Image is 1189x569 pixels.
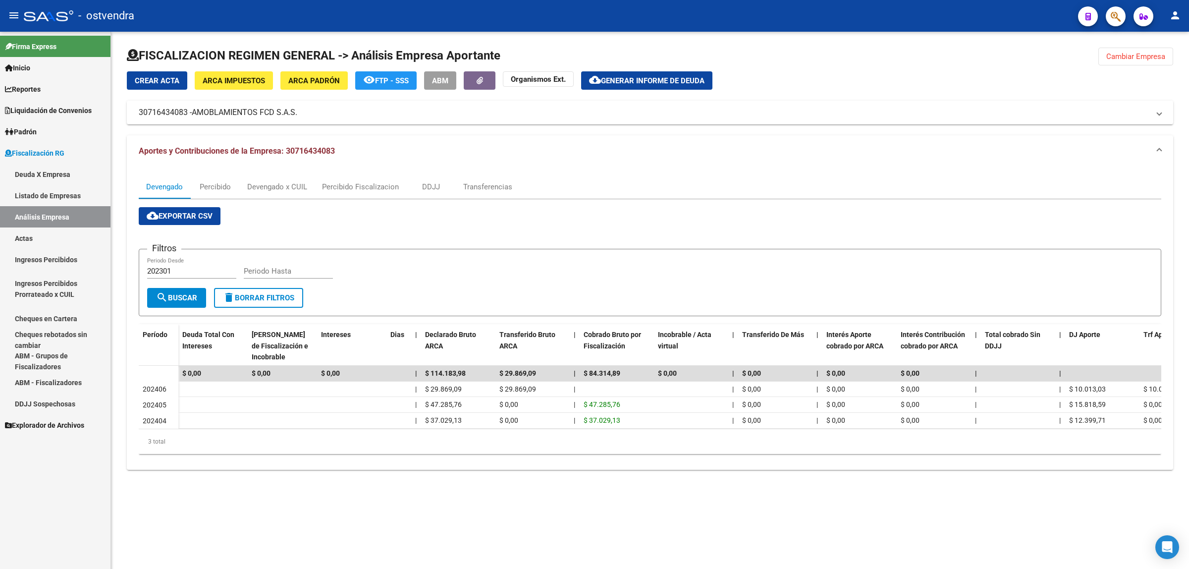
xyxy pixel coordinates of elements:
[363,74,375,86] mat-icon: remove_red_eye
[139,207,220,225] button: Exportar CSV
[1059,331,1061,339] span: |
[732,400,734,408] span: |
[214,288,303,308] button: Borrar Filtros
[203,76,265,85] span: ARCA Impuestos
[375,76,409,85] span: FTP - SSS
[415,416,417,424] span: |
[156,291,168,303] mat-icon: search
[147,212,213,221] span: Exportar CSV
[147,241,181,255] h3: Filtros
[975,331,977,339] span: |
[654,324,728,368] datatable-header-cell: Incobrable / Acta virtual
[1059,416,1061,424] span: |
[415,400,417,408] span: |
[901,331,965,350] span: Interés Contribución cobrado por ARCA
[812,324,822,368] datatable-header-cell: |
[897,324,971,368] datatable-header-cell: Interés Contribución cobrado por ARCA
[386,324,411,368] datatable-header-cell: Dias
[192,107,297,118] span: AMOBLAMIENTOS FCD S.A.S.
[415,331,417,339] span: |
[1069,400,1106,408] span: $ 15.818,59
[411,324,421,368] datatable-header-cell: |
[1169,9,1181,21] mat-icon: person
[742,416,761,424] span: $ 0,00
[574,369,576,377] span: |
[127,48,500,63] h1: FISCALIZACION REGIMEN GENERAL -> Análisis Empresa Aportante
[127,167,1173,470] div: Aportes y Contribuciones de la Empresa: 30716434083
[421,324,495,368] datatable-header-cell: Declarado Bruto ARCA
[248,324,317,368] datatable-header-cell: Deuda Bruta Neto de Fiscalización e Incobrable
[816,416,818,424] span: |
[415,385,417,393] span: |
[732,416,734,424] span: |
[1069,385,1106,393] span: $ 10.013,03
[584,331,641,350] span: Cobrado Bruto por Fiscalización
[822,324,897,368] datatable-header-cell: Interés Aporte cobrado por ARCA
[5,84,41,95] span: Reportes
[985,331,1040,350] span: Total cobrado Sin DDJJ
[816,400,818,408] span: |
[321,331,351,339] span: Intereses
[127,101,1173,124] mat-expansion-panel-header: 30716434083 -AMOBLAMIENTOS FCD S.A.S.
[901,400,919,408] span: $ 0,00
[511,75,566,84] strong: Organismos Ext.
[826,369,845,377] span: $ 0,00
[1143,385,1180,393] span: $ 10.013,03
[223,291,235,303] mat-icon: delete
[139,146,335,156] span: Aportes y Contribuciones de la Empresa: 30716434083
[975,400,976,408] span: |
[195,71,273,90] button: ARCA Impuestos
[589,74,601,86] mat-icon: cloud_download
[147,288,206,308] button: Buscar
[139,107,1149,118] mat-panel-title: 30716434083 -
[732,385,734,393] span: |
[5,105,92,116] span: Liquidación de Convenios
[584,400,620,408] span: $ 47.285,76
[981,324,1055,368] datatable-header-cell: Total cobrado Sin DDJJ
[156,293,197,302] span: Buscar
[499,400,518,408] span: $ 0,00
[499,385,536,393] span: $ 29.869,09
[252,369,270,377] span: $ 0,00
[135,76,179,85] span: Crear Acta
[658,331,711,350] span: Incobrable / Acta virtual
[901,416,919,424] span: $ 0,00
[1155,535,1179,559] div: Open Intercom Messenger
[182,331,234,350] span: Deuda Total Con Intereses
[139,429,1161,454] div: 3 total
[732,369,734,377] span: |
[321,369,340,377] span: $ 0,00
[732,331,734,339] span: |
[127,71,187,90] button: Crear Acta
[570,324,580,368] datatable-header-cell: |
[901,385,919,393] span: $ 0,00
[143,331,167,339] span: Período
[584,416,620,424] span: $ 37.029,13
[322,181,399,192] div: Percibido Fiscalizacion
[143,401,166,409] span: 202405
[826,385,845,393] span: $ 0,00
[5,148,64,159] span: Fiscalización RG
[601,76,704,85] span: Generar informe de deuda
[1059,385,1061,393] span: |
[658,369,677,377] span: $ 0,00
[574,385,575,393] span: |
[1143,416,1162,424] span: $ 0,00
[147,210,159,222] mat-icon: cloud_download
[742,400,761,408] span: $ 0,00
[574,416,575,424] span: |
[742,369,761,377] span: $ 0,00
[5,126,37,137] span: Padrón
[499,331,555,350] span: Transferido Bruto ARCA
[5,420,84,431] span: Explorador de Archivos
[463,181,512,192] div: Transferencias
[574,331,576,339] span: |
[1055,324,1065,368] datatable-header-cell: |
[574,400,575,408] span: |
[742,385,761,393] span: $ 0,00
[580,324,654,368] datatable-header-cell: Cobrado Bruto por Fiscalización
[247,181,307,192] div: Devengado x CUIL
[975,369,977,377] span: |
[975,385,976,393] span: |
[178,324,248,368] datatable-header-cell: Deuda Total Con Intereses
